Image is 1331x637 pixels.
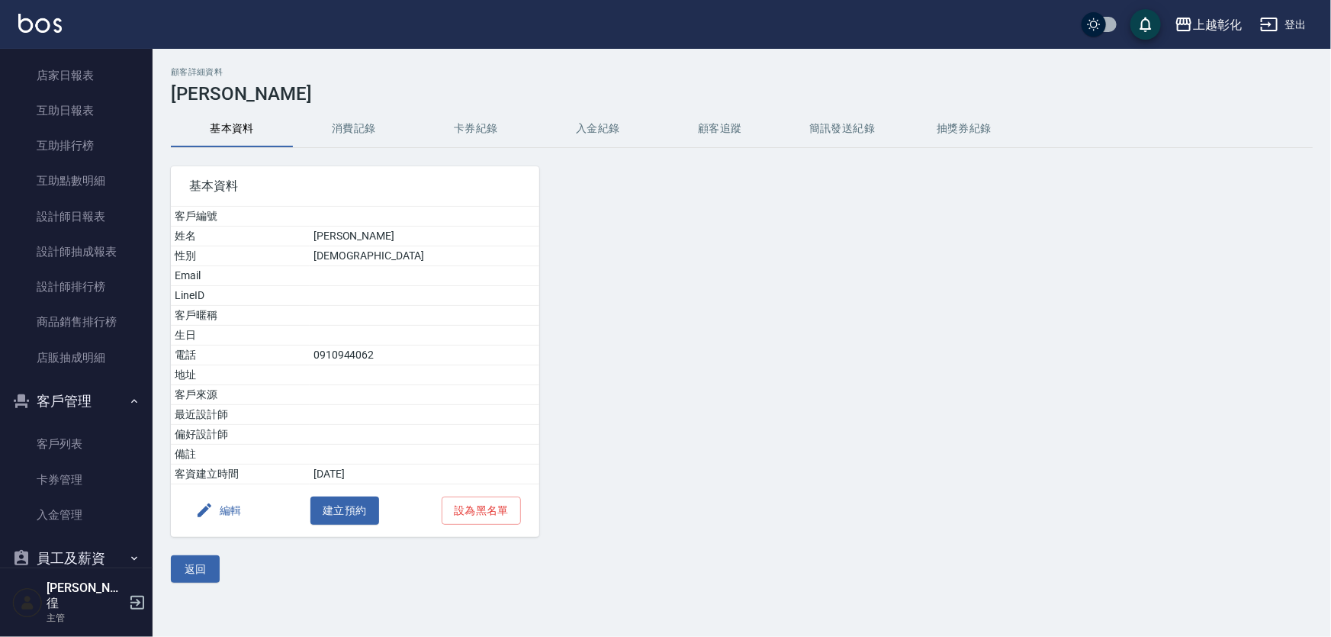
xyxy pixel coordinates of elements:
[47,611,124,625] p: 主管
[171,326,310,346] td: 生日
[6,462,146,497] a: 卡券管理
[18,14,62,33] img: Logo
[171,385,310,405] td: 客戶來源
[6,304,146,339] a: 商品銷售排行榜
[12,587,43,618] img: Person
[6,340,146,375] a: 店販抽成明細
[47,581,124,611] h5: [PERSON_NAME]徨
[171,555,220,584] button: 返回
[310,227,539,246] td: [PERSON_NAME]
[171,227,310,246] td: 姓名
[6,93,146,128] a: 互助日報表
[171,425,310,445] td: 偏好設計師
[189,497,248,525] button: 編輯
[6,539,146,578] button: 員工及薪資
[537,111,659,147] button: 入金紀錄
[171,445,310,465] td: 備註
[6,128,146,163] a: 互助排行榜
[310,465,539,484] td: [DATE]
[171,111,293,147] button: 基本資料
[310,346,539,365] td: 0910944062
[171,266,310,286] td: Email
[415,111,537,147] button: 卡券紀錄
[171,67,1313,77] h2: 顧客詳細資料
[6,426,146,462] a: 客戶列表
[6,497,146,532] a: 入金管理
[1169,9,1248,40] button: 上越彰化
[171,306,310,326] td: 客戶暱稱
[310,497,379,525] button: 建立預約
[1130,9,1161,40] button: save
[442,497,521,525] button: 設為黑名單
[171,405,310,425] td: 最近設計師
[6,381,146,421] button: 客戶管理
[171,286,310,306] td: LineID
[293,111,415,147] button: 消費記錄
[171,465,310,484] td: 客資建立時間
[6,58,146,93] a: 店家日報表
[171,346,310,365] td: 電話
[781,111,903,147] button: 簡訊發送紀錄
[171,246,310,266] td: 性別
[6,234,146,269] a: 設計師抽成報表
[903,111,1025,147] button: 抽獎券紀錄
[659,111,781,147] button: 顧客追蹤
[171,83,1313,105] h3: [PERSON_NAME]
[171,207,310,227] td: 客戶編號
[6,199,146,234] a: 設計師日報表
[310,246,539,266] td: [DEMOGRAPHIC_DATA]
[189,179,521,194] span: 基本資料
[1254,11,1313,39] button: 登出
[171,365,310,385] td: 地址
[1193,15,1242,34] div: 上越彰化
[6,269,146,304] a: 設計師排行榜
[6,163,146,198] a: 互助點數明細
